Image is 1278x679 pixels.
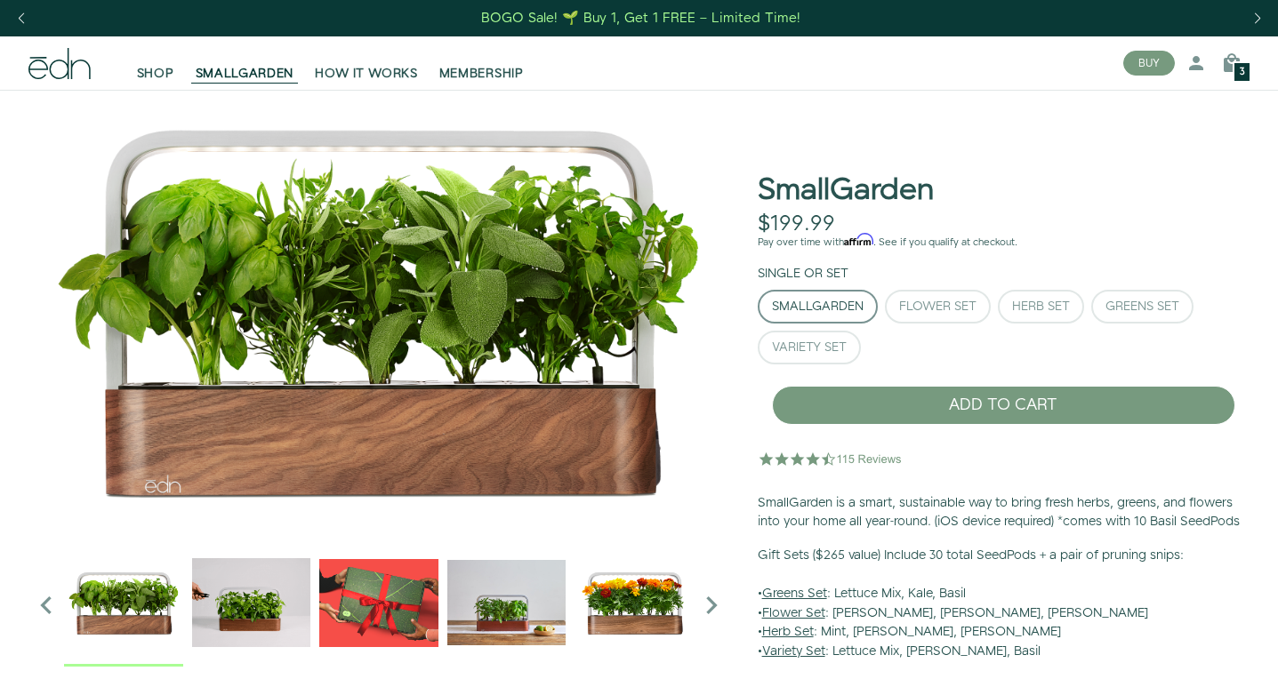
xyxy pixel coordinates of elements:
div: Herb Set [1012,300,1070,313]
button: BUY [1123,51,1175,76]
img: edn-smallgarden-mixed-herbs-table-product-2000px_1024x.jpg [447,543,567,662]
a: SHOP [126,44,185,83]
p: Pay over time with . See if you qualify at checkout. [758,235,1250,251]
div: SmallGarden [772,300,864,313]
u: Greens Set [762,585,827,603]
button: Flower Set [885,290,991,324]
i: Previous slide [28,587,64,623]
div: 5 / 6 [575,543,694,667]
div: Variety Set [772,341,847,354]
img: Official-EDN-SMALLGARDEN-HERB-HERO-SLV-2000px_1024x.png [64,543,183,662]
i: Next slide [694,587,729,623]
b: Gift Sets ($265 value) Include 30 total SeedPods + a pair of pruning snips: [758,547,1184,564]
div: 1 / 6 [28,90,729,534]
span: SMALLGARDEN [196,65,294,83]
span: SHOP [137,65,174,83]
img: EMAILS_-_Holiday_21_PT1_28_9986b34a-7908-4121-b1c1-9595d1e43abe_1024x.png [319,543,438,662]
img: Official-EDN-SMALLGARDEN-HERB-HERO-SLV-2000px_4096x.png [28,90,729,534]
h1: SmallGarden [758,174,934,207]
a: MEMBERSHIP [429,44,535,83]
button: Greens Set [1091,290,1194,324]
span: Affirm [844,234,873,246]
button: Herb Set [998,290,1084,324]
a: HOW IT WORKS [304,44,428,83]
label: Single or Set [758,265,848,283]
div: Flower Set [899,300,977,313]
u: Herb Set [762,623,814,641]
button: SmallGarden [758,290,878,324]
div: 1 / 6 [64,543,183,667]
a: SMALLGARDEN [185,44,305,83]
div: BOGO Sale! 🌱 Buy 1, Get 1 FREE – Limited Time! [481,9,800,28]
a: BOGO Sale! 🌱 Buy 1, Get 1 FREE – Limited Time! [479,4,802,32]
div: Greens Set [1105,300,1179,313]
span: HOW IT WORKS [315,65,417,83]
span: 3 [1240,68,1245,77]
div: 4 / 6 [447,543,567,667]
u: Variety Set [762,643,825,660]
div: $199.99 [758,212,835,237]
img: edn-trim-basil.2021-09-07_14_55_24_1024x.gif [192,543,311,662]
p: • : Lettuce Mix, Kale, Basil • : [PERSON_NAME], [PERSON_NAME], [PERSON_NAME] • : Mint, [PERSON_NA... [758,547,1250,662]
button: ADD TO CART [772,386,1235,425]
img: edn-smallgarden-marigold-hero-SLV-2000px_1024x.png [575,543,694,662]
iframe: Opens a widget where you can find more information [1139,626,1260,670]
button: Variety Set [758,331,861,364]
div: 3 / 6 [319,543,438,667]
u: Flower Set [762,604,825,622]
div: 2 / 6 [192,543,311,667]
p: SmallGarden is a smart, sustainable way to bring fresh herbs, greens, and flowers into your home ... [758,494,1250,532]
span: MEMBERSHIP [439,65,524,83]
img: 4.5 star rating [758,441,904,476]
